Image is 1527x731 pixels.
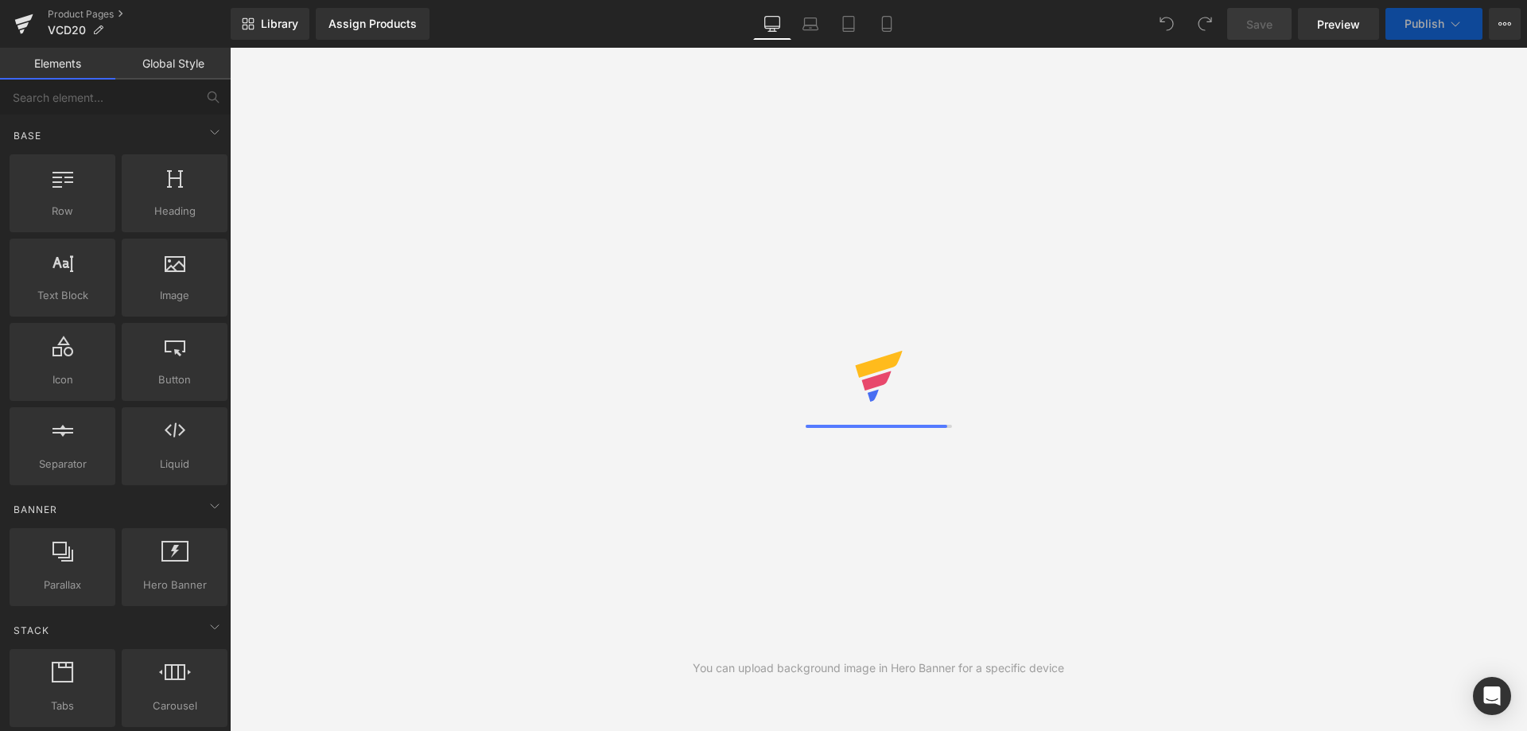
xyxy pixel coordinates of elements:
span: Carousel [126,698,223,714]
span: Heading [126,203,223,220]
span: Liquid [126,456,223,472]
span: Banner [12,502,59,517]
span: Library [261,17,298,31]
a: Product Pages [48,8,231,21]
span: VCD20 [48,24,86,37]
span: Preview [1317,16,1360,33]
span: Publish [1405,17,1444,30]
span: Hero Banner [126,577,223,593]
span: Save [1246,16,1272,33]
span: Separator [14,456,111,472]
a: New Library [231,8,309,40]
a: Laptop [791,8,830,40]
span: Button [126,371,223,388]
span: Parallax [14,577,111,593]
span: Row [14,203,111,220]
div: Assign Products [328,17,417,30]
button: More [1489,8,1521,40]
a: Preview [1298,8,1379,40]
a: Mobile [868,8,906,40]
button: Redo [1189,8,1221,40]
div: You can upload background image in Hero Banner for a specific device [693,659,1064,677]
span: Base [12,128,43,143]
span: Tabs [14,698,111,714]
button: Publish [1385,8,1482,40]
span: Stack [12,623,51,638]
div: Open Intercom Messenger [1473,677,1511,715]
a: Desktop [753,8,791,40]
button: Undo [1151,8,1183,40]
span: Image [126,287,223,304]
span: Text Block [14,287,111,304]
a: Global Style [115,48,231,80]
a: Tablet [830,8,868,40]
span: Icon [14,371,111,388]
